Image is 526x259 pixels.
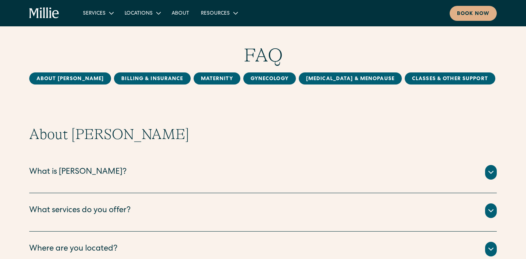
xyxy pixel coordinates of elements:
h2: About [PERSON_NAME] [29,125,497,143]
a: Book now [450,6,497,21]
h1: FAQ [29,44,497,67]
div: Locations [125,10,153,18]
a: Gynecology [243,72,296,85]
div: Resources [201,10,230,18]
div: What services do you offer? [29,205,131,217]
a: About [PERSON_NAME] [29,72,111,85]
div: Book now [457,10,489,18]
a: About [166,7,195,19]
div: Services [83,10,106,18]
div: Locations [119,7,166,19]
a: home [29,7,60,19]
a: Classes & Other Support [405,72,495,85]
a: MAternity [194,72,240,85]
a: Billing & Insurance [114,72,190,85]
div: Resources [195,7,243,19]
div: What is [PERSON_NAME]? [29,166,127,179]
a: [MEDICAL_DATA] & Menopause [299,72,402,85]
div: Where are you located? [29,243,118,255]
div: Services [77,7,119,19]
